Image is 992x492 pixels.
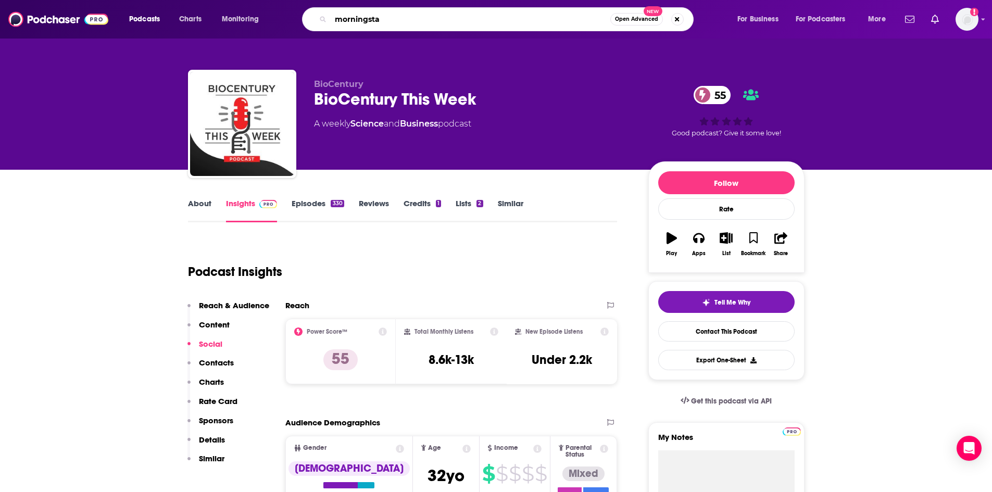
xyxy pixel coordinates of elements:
[535,465,547,482] span: $
[774,250,788,257] div: Share
[658,225,685,263] button: Play
[312,7,704,31] div: Search podcasts, credits, & more...
[199,320,230,330] p: Content
[428,445,441,451] span: Age
[644,6,662,16] span: New
[187,320,230,339] button: Content
[415,328,473,335] h2: Total Monthly Listens
[498,198,523,222] a: Similar
[956,8,978,31] span: Logged in as lizrussopr1
[783,426,801,436] a: Pro website
[702,298,710,307] img: tell me why sparkle
[187,435,225,454] button: Details
[868,12,886,27] span: More
[350,119,384,129] a: Science
[658,321,795,342] a: Contact This Podcast
[509,465,521,482] span: $
[722,250,731,257] div: List
[384,119,400,129] span: and
[314,118,471,130] div: A weekly podcast
[901,10,919,28] a: Show notifications dropdown
[861,11,899,28] button: open menu
[199,300,269,310] p: Reach & Audience
[956,8,978,31] img: User Profile
[496,465,508,482] span: $
[331,11,610,28] input: Search podcasts, credits, & more...
[323,349,358,370] p: 55
[789,11,861,28] button: open menu
[714,298,750,307] span: Tell Me Why
[566,445,598,458] span: Parental Status
[957,436,982,461] div: Open Intercom Messenger
[685,225,712,263] button: Apps
[615,17,658,22] span: Open Advanced
[428,465,464,486] span: 32 yo
[672,388,781,414] a: Get this podcast via API
[187,453,224,473] button: Similar
[658,171,795,194] button: Follow
[215,11,272,28] button: open menu
[8,9,108,29] img: Podchaser - Follow, Share and Rate Podcasts
[179,12,202,27] span: Charts
[314,79,363,89] span: BioCentury
[188,198,211,222] a: About
[658,198,795,220] div: Rate
[307,328,347,335] h2: Power Score™
[187,415,233,435] button: Sponsors
[285,418,380,427] h2: Audience Demographics
[199,377,224,387] p: Charts
[404,198,441,222] a: Credits1
[199,396,237,406] p: Rate Card
[400,119,438,129] a: Business
[303,445,327,451] span: Gender
[129,12,160,27] span: Podcasts
[188,264,282,280] h1: Podcast Insights
[199,435,225,445] p: Details
[187,300,269,320] button: Reach & Audience
[658,432,795,450] label: My Notes
[199,453,224,463] p: Similar
[741,250,765,257] div: Bookmark
[648,79,805,144] div: 55Good podcast? Give it some love!
[436,200,441,207] div: 1
[970,8,978,16] svg: Add a profile image
[737,12,778,27] span: For Business
[259,200,278,208] img: Podchaser Pro
[730,11,792,28] button: open menu
[456,198,483,222] a: Lists2
[199,339,222,349] p: Social
[796,12,846,27] span: For Podcasters
[292,198,344,222] a: Episodes330
[525,328,583,335] h2: New Episode Listens
[199,415,233,425] p: Sponsors
[783,427,801,436] img: Podchaser Pro
[482,465,495,482] span: $
[226,198,278,222] a: InsightsPodchaser Pro
[122,11,173,28] button: open menu
[666,250,677,257] div: Play
[956,8,978,31] button: Show profile menu
[476,200,483,207] div: 2
[712,225,739,263] button: List
[429,352,474,368] h3: 8.6k-13k
[190,72,294,176] img: BioCentury This Week
[494,445,518,451] span: Income
[610,13,663,26] button: Open AdvancedNew
[927,10,943,28] a: Show notifications dropdown
[532,352,592,368] h3: Under 2.2k
[692,250,706,257] div: Apps
[172,11,208,28] a: Charts
[187,339,222,358] button: Social
[331,200,344,207] div: 330
[740,225,767,263] button: Bookmark
[767,225,794,263] button: Share
[672,129,781,137] span: Good podcast? Give it some love!
[187,396,237,415] button: Rate Card
[562,466,605,481] div: Mixed
[691,397,772,406] span: Get this podcast via API
[359,198,389,222] a: Reviews
[704,86,731,104] span: 55
[522,465,534,482] span: $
